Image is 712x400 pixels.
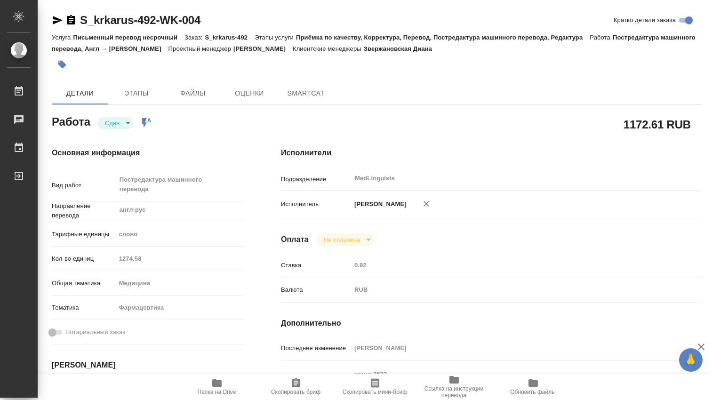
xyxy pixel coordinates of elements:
button: Сдан [102,119,122,127]
p: Звержановская Диана [364,45,439,52]
button: Папка на Drive [177,374,256,400]
span: Нотариальный заказ [65,328,125,337]
p: Вид работ [52,181,116,190]
span: Оценки [227,88,272,99]
span: Ссылка на инструкции перевода [420,385,488,399]
h4: Основная информация [52,147,243,159]
p: Тематика [52,303,116,312]
p: Приёмка по качеству, Корректура, Перевод, Постредактура машинного перевода, Редактура [296,34,590,41]
div: Медицина [116,275,243,291]
h4: Исполнители [281,147,702,159]
button: Обновить файлы [494,374,573,400]
p: Этапы услуги [255,34,296,41]
button: Удалить исполнителя [416,193,437,214]
h2: 1172.61 RUB [624,116,691,132]
h4: Оплата [281,234,309,245]
p: [PERSON_NAME] [233,45,293,52]
button: Ссылка на инструкции перевода [415,374,494,400]
span: Кратко детали заказа [614,16,676,25]
p: Письменный перевод несрочный [73,34,184,41]
button: Добавить тэг [52,54,72,75]
span: Папка на Drive [198,389,236,395]
p: Направление перевода [52,201,116,220]
p: Последнее изменение [281,344,351,353]
span: Скопировать бриф [271,389,320,395]
div: Фармацевтика [116,300,243,316]
p: Проектный менеджер [168,45,233,52]
input: Пустое поле [351,341,667,355]
span: Скопировать мини-бриф [343,389,407,395]
button: Скопировать ссылку для ЯМессенджера [52,15,63,26]
p: S_krkarus-492 [205,34,255,41]
h2: Работа [52,112,90,129]
p: Услуга [52,34,73,41]
span: 🙏 [683,350,699,370]
p: Работа [590,34,613,41]
span: Этапы [114,88,159,99]
span: SmartCat [283,88,328,99]
p: Тарифные единицы [52,230,116,239]
p: Клиентские менеджеры [293,45,364,52]
span: Обновить файлы [510,389,556,395]
p: Валюта [281,285,351,295]
p: Ставка [281,261,351,270]
p: Кол-во единиц [52,254,116,264]
span: Детали [57,88,103,99]
span: Файлы [170,88,216,99]
div: Сдан [316,233,374,246]
a: S_krkarus-492-WK-004 [80,14,200,26]
input: Пустое поле [116,252,243,265]
p: Подразделение [281,175,351,184]
input: Пустое поле [351,258,667,272]
p: [PERSON_NAME] [351,200,407,209]
h4: Дополнительно [281,318,702,329]
p: Общая тематика [52,279,116,288]
div: Сдан [97,117,134,129]
button: Скопировать бриф [256,374,336,400]
button: Скопировать ссылку [65,15,77,26]
button: 🙏 [679,348,703,372]
p: Исполнитель [281,200,351,209]
button: Не оплачена [321,236,363,244]
h4: [PERSON_NAME] [52,360,243,371]
div: RUB [351,282,667,298]
div: слово [116,226,243,242]
p: Заказ: [184,34,205,41]
button: Скопировать мини-бриф [336,374,415,400]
